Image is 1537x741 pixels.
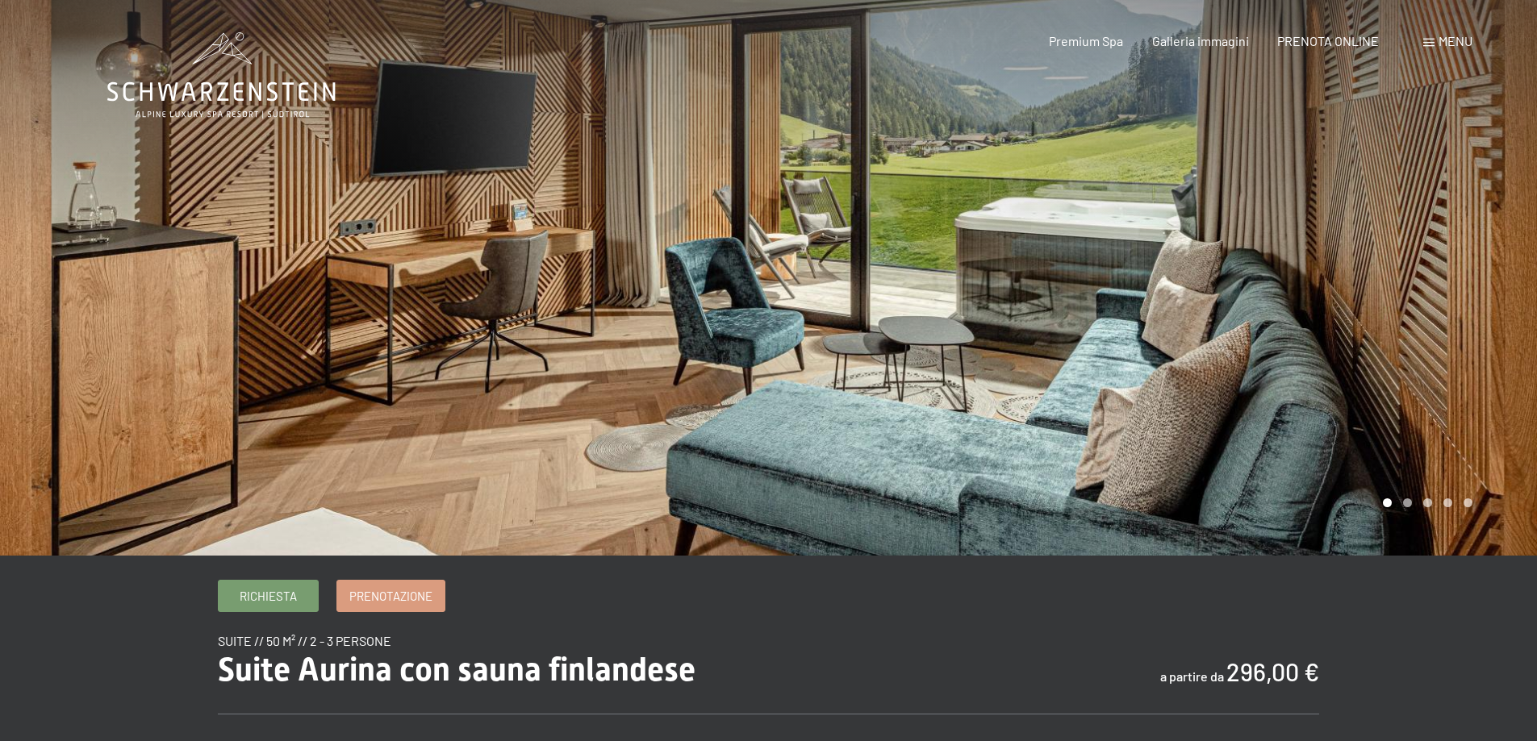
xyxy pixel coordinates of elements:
[349,588,432,605] span: Prenotazione
[337,581,445,611] a: Prenotazione
[1160,668,1224,684] span: a partire da
[218,633,391,648] span: suite // 50 m² // 2 - 3 persone
[1439,33,1472,48] span: Menu
[1277,33,1379,48] a: PRENOTA ONLINE
[219,581,318,611] a: Richiesta
[1152,33,1249,48] a: Galleria immagini
[1226,657,1319,686] b: 296,00 €
[1049,33,1123,48] a: Premium Spa
[218,651,695,689] span: Suite Aurina con sauna finlandese
[240,588,297,605] span: Richiesta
